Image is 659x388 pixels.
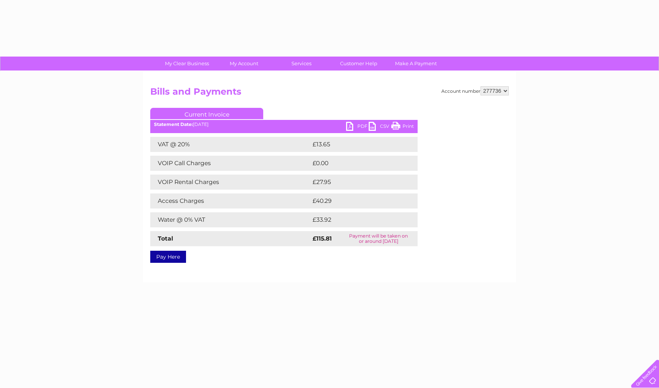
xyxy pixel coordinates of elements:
[158,235,173,242] strong: Total
[150,86,509,101] h2: Bills and Payments
[150,156,311,171] td: VOIP Call Charges
[154,121,193,127] b: Statement Date:
[369,122,391,133] a: CSV
[346,122,369,133] a: PDF
[150,175,311,190] td: VOIP Rental Charges
[270,57,333,71] a: Services
[150,122,418,127] div: [DATE]
[311,156,400,171] td: £0.00
[150,137,311,152] td: VAT @ 20%
[311,212,402,227] td: £33.92
[339,231,418,246] td: Payment will be taken on or around [DATE]
[328,57,390,71] a: Customer Help
[150,193,311,209] td: Access Charges
[311,137,402,152] td: £13.65
[313,235,332,242] strong: £115.81
[150,251,186,263] a: Pay Here
[311,193,403,209] td: £40.29
[311,175,402,190] td: £27.95
[156,57,218,71] a: My Clear Business
[441,86,509,95] div: Account number
[150,212,311,227] td: Water @ 0% VAT
[391,122,414,133] a: Print
[213,57,275,71] a: My Account
[150,108,263,119] a: Current Invoice
[385,57,447,71] a: Make A Payment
